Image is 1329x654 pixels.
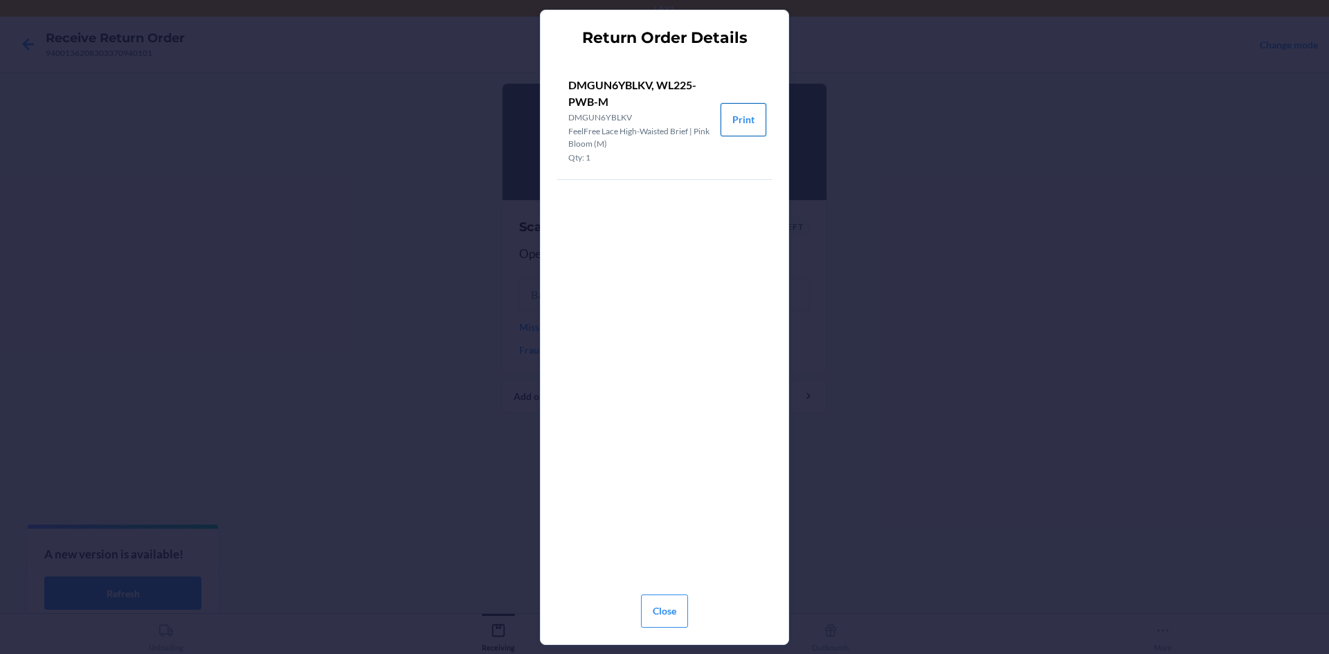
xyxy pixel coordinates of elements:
p: FeelFree Lace High-Waisted Brief | Pink Bloom (M) [568,125,709,150]
h2: Return Order Details [582,27,748,49]
p: DMGUN6YBLKV, WL225-PWB-M [568,77,709,110]
p: DMGUN6YBLKV [568,111,709,124]
button: Print [721,103,766,136]
button: Close [641,594,688,628]
p: Qty: 1 [568,152,709,164]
